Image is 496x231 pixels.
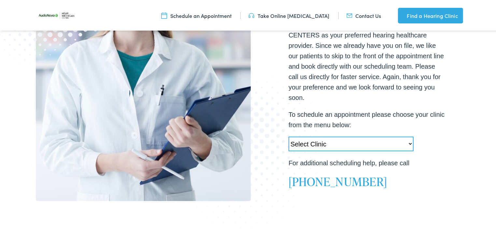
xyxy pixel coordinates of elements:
[161,11,232,18] a: Schedule an Appointment
[248,11,254,18] img: utility icon
[347,11,352,18] img: utility icon
[398,10,404,18] img: utility icon
[289,18,445,102] p: Thank you for choosing HEAR [US_STATE] CENTERS as your preferred hearing healthcare provider. Sin...
[248,11,330,18] a: Take Online [MEDICAL_DATA]
[347,11,381,18] a: Contact Us
[161,11,167,18] img: utility icon
[289,156,445,167] p: For additional scheduling help, please call
[398,7,463,22] a: Find a Hearing Clinic
[289,172,387,188] a: [PHONE_NUMBER]
[289,108,445,129] p: To schedule an appointment please choose your clinic from the menu below:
